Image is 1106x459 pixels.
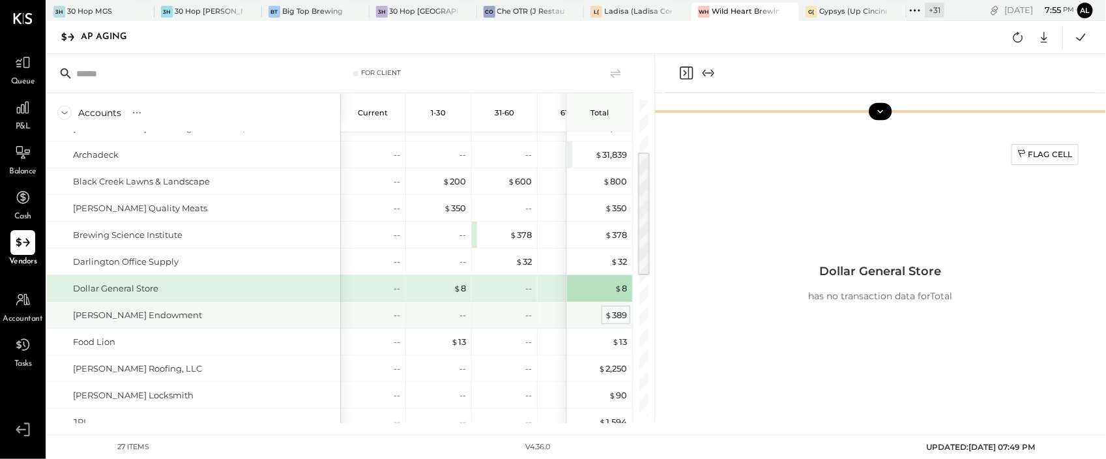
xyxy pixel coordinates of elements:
[869,103,892,120] button: Show Chart
[451,336,466,348] div: 13
[438,123,445,133] span: $
[73,336,115,348] div: Food Lion
[516,256,523,267] span: $
[459,389,466,402] div: --
[516,256,532,268] div: 32
[376,6,388,18] div: 3H
[806,6,817,18] div: G(
[443,175,466,188] div: 200
[394,175,400,188] div: --
[78,106,121,119] div: Accounts
[73,389,194,402] div: [PERSON_NAME] Locksmith
[81,27,140,48] div: AP Aging
[394,416,400,428] div: --
[615,282,627,295] div: 8
[1,288,45,325] a: Accountant
[459,363,466,375] div: --
[16,121,31,133] span: P&L
[73,229,182,241] div: Brewing Science Institute
[175,7,242,17] div: 30 Hop [PERSON_NAME] Summit
[394,282,400,295] div: --
[605,229,612,240] span: $
[454,283,461,293] span: $
[599,417,606,427] span: $
[361,68,401,78] div: For Client
[609,389,627,402] div: 90
[459,256,466,268] div: --
[598,363,605,374] span: $
[510,229,532,241] div: 378
[603,176,610,186] span: $
[598,363,627,375] div: 2,250
[431,108,446,117] p: 1-30
[459,416,466,428] div: --
[508,176,515,186] span: $
[698,6,710,18] div: WH
[525,309,532,321] div: --
[605,203,612,213] span: $
[444,203,451,213] span: $
[73,256,179,268] div: Darlington Office Supply
[988,3,1001,17] div: copy link
[53,6,65,18] div: 3H
[525,282,532,295] div: --
[927,442,1036,452] span: UPDATED: [DATE] 07:49 PM
[454,282,466,295] div: 8
[451,336,458,347] span: $
[1,230,45,268] a: Vendors
[510,229,517,240] span: $
[394,309,400,321] div: --
[484,6,495,18] div: CO
[1077,3,1093,18] button: Al
[599,123,606,133] span: $
[609,390,616,400] span: $
[604,7,672,17] div: Ladisa (Ladisa Corp.) - Ignite
[1,140,45,178] a: Balance
[525,389,532,402] div: --
[73,282,158,295] div: Dollar General Store
[495,108,514,117] p: 31-60
[701,65,716,81] button: Expand panel (e)
[809,290,953,303] p: has no transaction data for Total
[603,175,627,188] div: 800
[118,442,150,452] div: 27 items
[612,336,627,348] div: 13
[1,333,45,370] a: Tasks
[612,336,619,347] span: $
[394,336,400,348] div: --
[394,256,400,268] div: --
[11,76,35,88] span: Queue
[282,7,343,17] div: Big Top Brewing
[394,363,400,375] div: --
[9,166,36,178] span: Balance
[1004,4,1074,16] div: [DATE]
[1063,5,1074,14] span: pm
[73,202,207,215] div: [PERSON_NAME] Quality Meats
[599,416,627,428] div: 1,594
[712,7,779,17] div: Wild Heart Brewing Company
[497,7,565,17] div: Che OTR (J Restaurant LLC) - Ignite
[73,175,210,188] div: Black Creek Lawns & Landscape
[161,6,173,18] div: 3H
[1,95,45,133] a: P&L
[525,149,532,161] div: --
[67,7,112,17] div: 30 Hop MGS
[9,256,37,268] span: Vendors
[605,202,627,215] div: 350
[819,7,887,17] div: Gypsys (Up Cincinnati LLC) - Ignite
[390,7,458,17] div: 30 Hop [GEOGRAPHIC_DATA]
[525,202,532,215] div: --
[358,108,388,117] p: Current
[508,175,532,188] div: 600
[1,50,45,88] a: Queue
[525,363,532,375] div: --
[459,229,466,241] div: --
[605,309,627,321] div: 389
[525,336,532,348] div: --
[394,229,400,241] div: --
[525,416,532,428] div: --
[590,108,609,117] p: Total
[1011,144,1079,165] button: Flag Cell
[611,256,618,267] span: $
[590,6,602,18] div: L(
